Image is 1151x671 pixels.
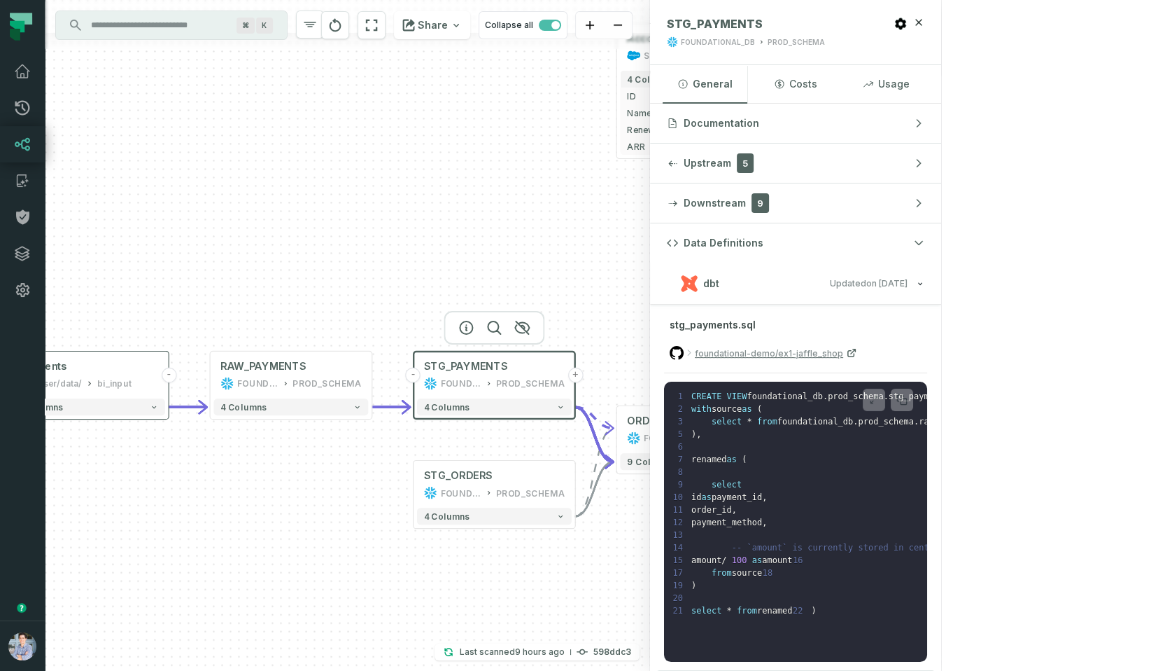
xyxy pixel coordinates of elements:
span: prod_schema [828,392,883,401]
span: 14 [672,541,691,554]
button: General [663,65,747,103]
button: Last scanned[DATE] 3:16:03 AM598ddc3 [435,644,640,660]
span: foundational-demo/ex1-jaffle_shop [695,347,843,360]
span: STG_PAYMENTS [424,360,508,373]
span: as [742,404,751,414]
span: ( [757,404,762,414]
button: ID [620,88,775,104]
span: raw_payments [919,417,980,427]
relative-time: Oct 7, 2025, 3:16 AM GMT+2 [515,646,565,657]
span: . [853,417,858,427]
span: 13 [672,529,691,541]
button: Costs [753,65,838,103]
span: 22 [793,604,812,617]
div: PROD_SCHEMA [496,377,565,390]
span: . [914,417,919,427]
span: stg_payments.sql [670,319,756,331]
span: from [757,417,777,427]
span: Data Definitions [684,236,763,250]
h4: 598ddc3 [593,648,631,656]
span: Press ⌘ + K to focus the search bar [256,18,273,34]
span: prod_schema [858,417,913,427]
span: 9 [751,193,769,213]
span: 2 [672,403,691,415]
div: FOUNDATIONAL_DB [644,431,685,445]
button: Upstream5 [650,144,941,183]
button: zoom out [604,12,632,39]
div: bi_input [97,377,132,390]
relative-time: Jan 6, 2025, 1:15 PM GMT+1 [866,278,908,289]
span: 4 columns [424,402,470,412]
span: 17 [672,567,691,579]
p: Last scanned [460,645,565,659]
span: 6 [672,441,691,453]
span: payment_id [712,492,762,502]
span: 7 [672,453,691,466]
button: ARR [620,138,775,155]
div: FOUNDATIONAL_DB [681,37,755,48]
span: Renewal Date [627,123,768,136]
div: PROD_SCHEMA [768,37,825,48]
span: 100 [732,555,747,565]
span: ) [691,581,696,590]
span: STG_PAYMENTS [667,17,763,31]
span: renamed [691,455,727,464]
span: 19 [672,579,691,592]
span: ) [691,429,696,439]
span: Name [627,106,768,119]
span: . [823,392,828,401]
div: SALESFORCE [644,49,702,62]
span: 5 [672,428,691,441]
div: PROD_SCHEMA [292,377,361,390]
span: source [712,404,742,414]
span: , [762,492,767,502]
span: as [727,455,737,464]
span: / [721,555,726,565]
span: payment_method [691,518,762,527]
span: select [712,417,742,427]
span: as [752,555,762,565]
span: as [701,492,711,502]
span: source [732,568,762,578]
span: amount [691,555,721,565]
span: from [737,606,757,616]
span: Press ⌘ + K to focus the search bar [236,18,255,34]
div: FOUNDATIONAL_DB [237,377,278,390]
span: 21 [672,604,691,617]
button: - [406,368,421,383]
g: Edge from c8867c613c347eb7857e509391c84b7d to 0dd85c77dd217d0afb16c7d4fb3eff19 [575,407,614,428]
img: avatar of Alon Nafta [8,632,36,660]
span: 10 [672,491,691,504]
div: FOUNDATIONAL_DB [441,486,482,499]
div: PROD_SCHEMA [496,486,565,499]
span: 11 [672,504,691,516]
span: 9 columns [627,457,674,466]
button: Usage [844,65,928,103]
div: FOUNDATIONAL_DB [441,377,482,390]
button: dbtUpdated[DATE] 1:15:21 PM [667,274,924,293]
g: Edge from 065ad36bfe8571d0d37ef1ec05f417fb to 0dd85c77dd217d0afb16c7d4fb3eff19 [575,428,614,516]
span: 8 [672,466,691,478]
span: 9 [672,478,691,491]
span: VIEW [727,392,747,401]
span: 12 [672,516,691,529]
span: Upstream [684,156,731,170]
div: Tooltip anchor [15,602,28,614]
span: , [762,518,767,527]
div: ORDERS [627,415,669,428]
span: select [691,606,721,616]
span: from [712,568,732,578]
span: 4 columns [627,74,673,84]
div: /user/data/ [34,377,82,390]
span: amount [762,555,792,565]
span: -- `amount` is currently stored in cents, so we convert it to dollars [732,543,1081,553]
span: id [691,492,701,502]
button: - [162,368,177,383]
button: Documentation [650,104,941,143]
span: Documentation [684,116,759,130]
span: dbt [703,277,719,291]
div: payments [17,360,67,373]
span: renamed [757,606,793,616]
span: ( [742,455,747,464]
span: Updated [830,278,908,289]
